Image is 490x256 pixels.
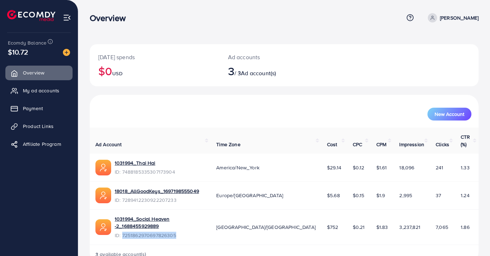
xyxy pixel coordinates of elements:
span: 241 [436,164,443,171]
span: ID: 7251862970697826305 [115,232,205,239]
span: 3,237,821 [399,224,420,231]
span: [GEOGRAPHIC_DATA]/[GEOGRAPHIC_DATA] [216,224,316,231]
span: 1.24 [461,192,470,199]
span: Ad Account [95,141,122,148]
span: CPC [353,141,362,148]
span: $5.68 [327,192,340,199]
a: 1031994_Thai Hai [115,159,155,167]
span: $10.72 [8,47,28,57]
span: Affiliate Program [23,140,61,148]
span: 3 [228,63,234,79]
span: Impression [399,141,424,148]
span: Ad account(s) [241,69,276,77]
span: Overview [23,69,44,76]
span: 18,096 [399,164,414,171]
span: 1.33 [461,164,470,171]
p: [PERSON_NAME] [440,14,479,22]
a: Overview [5,66,73,80]
span: 7,065 [436,224,448,231]
h3: Overview [90,13,132,23]
a: 1031994_Social Heaven -2_1688455929889 [115,215,205,230]
a: Product Links [5,119,73,133]
a: Payment [5,101,73,116]
span: ID: 7488185335307173904 [115,168,175,175]
span: America/New_York [216,164,259,171]
a: 18018_AllGoodKeys_1697198555049 [115,188,199,195]
span: Europe/[GEOGRAPHIC_DATA] [216,192,283,199]
span: $1.9 [376,192,385,199]
a: [PERSON_NAME] [425,13,479,22]
span: $0.12 [353,164,365,171]
span: 1.86 [461,224,470,231]
span: Clicks [436,141,449,148]
span: 37 [436,192,441,199]
img: logo [7,10,55,21]
img: ic-ads-acc.e4c84228.svg [95,188,111,203]
p: [DATE] spends [98,53,211,61]
span: $0.21 [353,224,365,231]
span: My ad accounts [23,87,59,94]
span: USD [112,70,122,77]
span: CTR (%) [461,133,470,148]
span: $1.61 [376,164,387,171]
span: Cost [327,141,337,148]
span: $0.15 [353,192,365,199]
h2: $0 [98,64,211,78]
span: 2,995 [399,192,412,199]
button: New Account [427,108,471,121]
span: ID: 7289412230922207233 [115,196,199,204]
span: $752 [327,224,338,231]
span: Product Links [23,123,54,130]
img: ic-ads-acc.e4c84228.svg [95,160,111,175]
span: New Account [435,112,464,117]
span: $1.83 [376,224,388,231]
img: menu [63,14,71,22]
iframe: Chat [460,224,485,251]
span: Payment [23,105,43,112]
a: Affiliate Program [5,137,73,151]
p: Ad accounts [228,53,308,61]
span: CPM [376,141,386,148]
span: $29.14 [327,164,341,171]
img: image [63,49,70,56]
span: Ecomdy Balance [8,39,46,46]
a: My ad accounts [5,83,73,98]
img: ic-ads-acc.e4c84228.svg [95,219,111,235]
span: Time Zone [216,141,240,148]
h2: / 3 [228,64,308,78]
